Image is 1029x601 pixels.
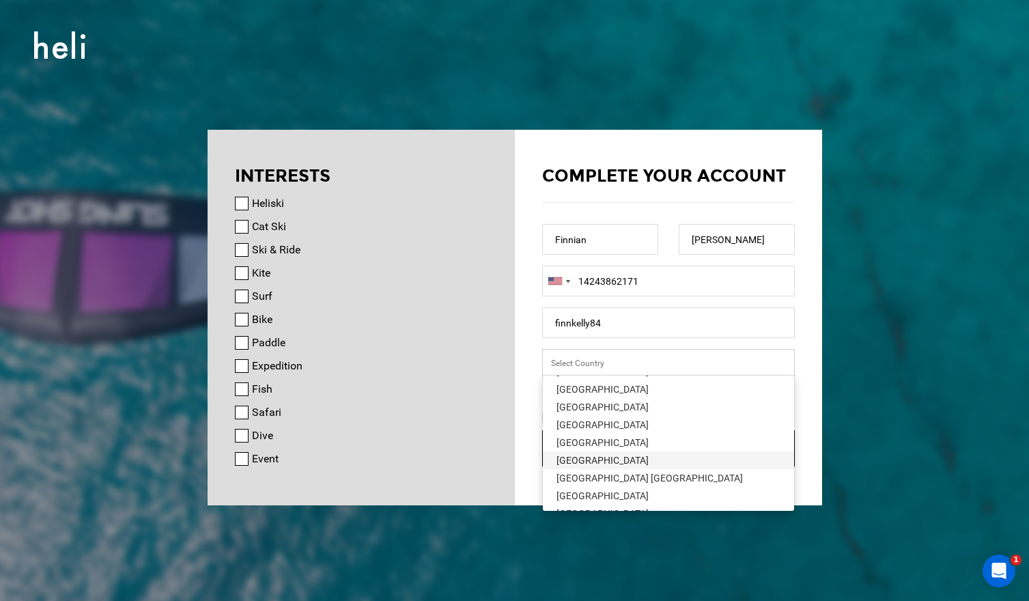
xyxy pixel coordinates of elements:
input: +1 201-555-0123 [542,266,795,296]
label: Paddle [252,335,285,351]
div: [GEOGRAPHIC_DATA] [556,436,780,449]
div: [GEOGRAPHIC_DATA] [556,418,780,432]
label: Safari [252,404,281,421]
div: [GEOGRAPHIC_DATA] [GEOGRAPHIC_DATA] [556,471,780,485]
span: 1 [1011,555,1021,565]
div: Complete your account [542,164,795,188]
div: [GEOGRAPHIC_DATA] [556,489,780,503]
label: Event [252,451,279,467]
iframe: Intercom live chat [983,555,1015,587]
label: Dive [252,428,273,444]
div: [GEOGRAPHIC_DATA] [556,382,780,396]
div: [GEOGRAPHIC_DATA] [556,453,780,467]
label: Expedition [252,358,302,374]
input: First name [542,224,658,255]
input: Last name [679,224,795,255]
label: Ski & Ride [252,242,300,258]
div: [GEOGRAPHIC_DATA] [556,507,780,520]
div: INTERESTS [235,164,488,188]
div: United States: +1 [543,266,574,296]
label: Heliski [252,195,284,212]
div: [GEOGRAPHIC_DATA] [556,400,780,414]
input: Username [542,307,795,338]
label: Kite [252,265,270,281]
input: Select box [542,349,795,376]
label: Bike [252,311,272,328]
label: Fish [252,381,272,397]
label: Surf [252,288,272,305]
label: Cat Ski [252,219,286,235]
